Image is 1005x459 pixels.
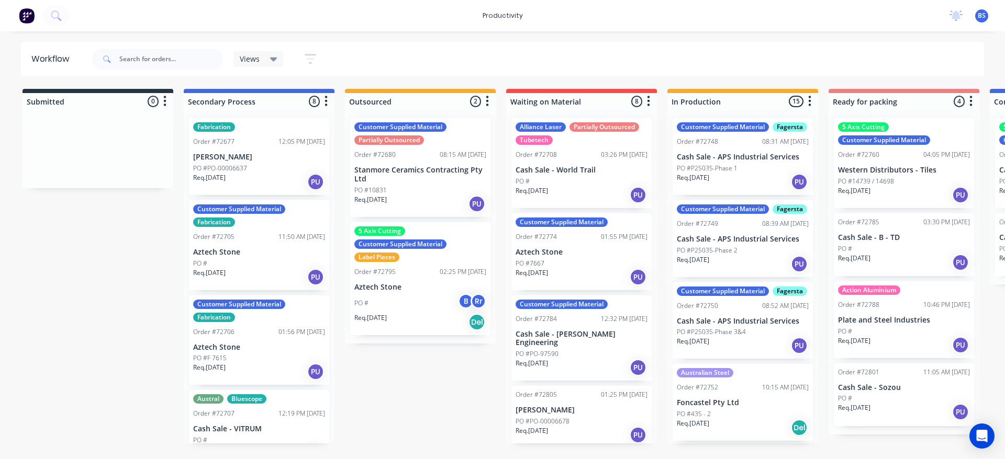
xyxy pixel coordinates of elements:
[350,118,490,217] div: Customer Supplied MaterialPartially OutsourcedOrder #7268008:15 AM [DATE]Stanmore Ceramics Contra...
[354,239,446,249] div: Customer Supplied Material
[354,166,486,183] p: Stanmore Ceramics Contracting Pty Ltd
[838,300,879,309] div: Order #72788
[227,394,266,404] div: Bluescope
[630,269,646,285] div: PU
[193,343,325,352] p: Aztech Stone
[838,383,970,392] p: Cash Sale - Sozou
[838,285,900,295] div: Action Aluminium
[440,150,486,159] div: 08:15 AM [DATE]
[601,314,647,324] div: 12:32 PM [DATE]
[477,8,528,24] div: productivity
[354,122,446,132] div: Customer Supplied Material
[193,300,285,309] div: Customer Supplied Material
[601,390,647,399] div: 01:25 PM [DATE]
[838,336,870,346] p: Req. [DATE]
[516,330,647,348] p: Cash Sale - [PERSON_NAME] Engineering
[240,53,260,64] span: Views
[516,166,647,175] p: Cash Sale - World Trail
[193,353,227,363] p: PO #F 7615
[677,153,809,162] p: Cash Sale - APS Industrial Services
[838,177,894,186] p: PO #14739 / 14698
[193,248,325,257] p: Aztech Stone
[193,259,207,268] p: PO #
[278,327,325,337] div: 01:56 PM [DATE]
[978,11,986,20] span: BS
[677,219,718,228] div: Order #72749
[516,248,647,257] p: Aztech Stone
[838,217,879,227] div: Order #72785
[193,268,226,278] p: Req. [DATE]
[468,314,485,330] div: Del
[278,137,325,146] div: 12:05 PM [DATE]
[677,301,718,311] div: Order #72750
[677,419,709,428] p: Req. [DATE]
[354,195,387,204] p: Req. [DATE]
[516,314,557,324] div: Order #72784
[193,173,226,182] p: Req. [DATE]
[838,135,930,145] div: Customer Supplied Material
[952,404,969,420] div: PU
[307,269,324,285] div: PU
[19,8,35,24] img: Factory
[677,235,809,244] p: Cash Sale - APS Industrial Services
[762,137,809,146] div: 08:31 AM [DATE]
[511,295,652,381] div: Customer Supplied MaterialOrder #7278412:32 PM [DATE]Cash Sale - [PERSON_NAME] EngineeringPO #PO-...
[193,137,234,146] div: Order #72677
[838,254,870,263] p: Req. [DATE]
[838,166,970,175] p: Western Distributors - Tiles
[354,267,396,277] div: Order #72795
[516,186,548,196] p: Req. [DATE]
[193,204,285,214] div: Customer Supplied Material
[677,286,769,296] div: Customer Supplied Material
[516,349,559,359] p: PO #PO-97590
[677,327,746,337] p: PO #P25035-Phase 3&4
[952,254,969,271] div: PU
[193,122,235,132] div: Fabrication
[838,403,870,412] p: Req. [DATE]
[834,118,974,208] div: 5 Axis CuttingCustomer Supplied MaterialOrder #7276004:05 PM [DATE]Western Distributors - TilesPO...
[838,186,870,196] p: Req. [DATE]
[630,187,646,203] div: PU
[516,232,557,242] div: Order #72774
[677,317,809,326] p: Cash Sale - APS Industrial Services
[354,313,387,323] p: Req. [DATE]
[516,406,647,415] p: [PERSON_NAME]
[511,386,652,449] div: Order #7280501:25 PM [DATE][PERSON_NAME]PO #PO-00006678Req.[DATE]PU
[440,267,486,277] div: 02:25 PM [DATE]
[278,409,325,418] div: 12:19 PM [DATE]
[677,204,769,214] div: Customer Supplied Material
[516,268,548,278] p: Req. [DATE]
[838,316,970,325] p: Plate and Steel Industries
[677,398,809,407] p: Foncastel Pty Ltd
[773,122,807,132] div: Fagersta
[354,186,387,195] p: PO #10831
[278,232,325,242] div: 11:50 AM [DATE]
[838,150,879,159] div: Order #72760
[193,313,235,322] div: Fabrication
[516,150,557,159] div: Order #72708
[834,281,974,358] div: Action AluminiumOrder #7278810:46 PM [DATE]Plate and Steel IndustriesPO #Req.[DATE]PU
[31,53,74,65] div: Workflow
[673,364,813,441] div: Australian SteelOrder #7275210:15 AM [DATE]Foncastel Pty LtdPO #435 - 2Req.[DATE]Del
[189,200,329,290] div: Customer Supplied MaterialFabricationOrder #7270511:50 AM [DATE]Aztech StonePO #Req.[DATE]PU
[516,135,553,145] div: Tubetech
[516,177,530,186] p: PO #
[189,118,329,195] div: FabricationOrder #7267712:05 PM [DATE][PERSON_NAME]PO #PO-00006637Req.[DATE]PU
[923,368,970,377] div: 11:05 AM [DATE]
[673,118,813,195] div: Customer Supplied MaterialFagerstaOrder #7274808:31 AM [DATE]Cash Sale - APS Industrial ServicesP...
[791,337,808,354] div: PU
[677,164,738,173] p: PO #P25035-Phase 1
[516,259,544,268] p: PO #7667
[350,222,490,336] div: 5 Axis CuttingCustomer Supplied MaterialLabel PiecesOrder #7279502:25 PM [DATE]Aztech StonePO #BR...
[193,217,235,227] div: Fabrication
[307,363,324,380] div: PU
[923,150,970,159] div: 04:05 PM [DATE]
[193,327,234,337] div: Order #72706
[511,213,652,290] div: Customer Supplied MaterialOrder #7277401:55 PM [DATE]Aztech StonePO #7667Req.[DATE]PU
[193,435,207,445] p: PO #
[193,424,325,433] p: Cash Sale - VITRUM
[354,253,399,262] div: Label Pieces
[354,283,486,292] p: Aztech Stone
[677,246,738,255] p: PO #P25035-Phase 2
[834,363,974,426] div: Order #7280111:05 AM [DATE]Cash Sale - SozouPO #Req.[DATE]PU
